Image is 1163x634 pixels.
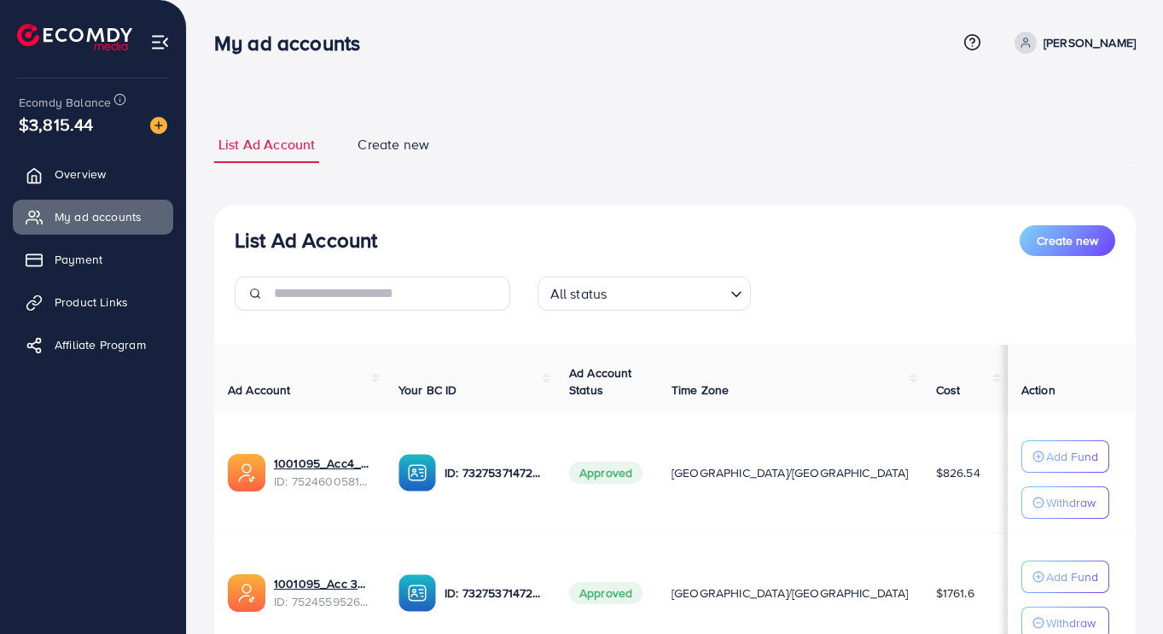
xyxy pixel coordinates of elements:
[228,574,265,612] img: ic-ads-acc.e4c84228.svg
[1021,561,1109,593] button: Add Fund
[13,200,173,234] a: My ad accounts
[274,455,371,472] a: 1001095_Acc4_1751957612300
[569,364,632,398] span: Ad Account Status
[55,336,146,353] span: Affiliate Program
[150,32,170,52] img: menu
[55,166,106,183] span: Overview
[358,135,429,154] span: Create new
[936,585,974,602] span: $1761.6
[445,583,542,603] p: ID: 7327537147282571265
[1020,225,1115,256] button: Create new
[1046,492,1096,513] p: Withdraw
[13,285,173,319] a: Product Links
[1046,613,1096,633] p: Withdraw
[672,381,729,398] span: Time Zone
[398,574,436,612] img: ic-ba-acc.ded83a64.svg
[274,575,371,592] a: 1001095_Acc 3_1751948238983
[1044,32,1136,53] p: [PERSON_NAME]
[936,381,961,398] span: Cost
[274,593,371,610] span: ID: 7524559526306070535
[538,276,751,311] div: Search for option
[672,585,909,602] span: [GEOGRAPHIC_DATA]/[GEOGRAPHIC_DATA]
[228,454,265,491] img: ic-ads-acc.e4c84228.svg
[235,228,377,253] h3: List Ad Account
[214,31,374,55] h3: My ad accounts
[1037,232,1098,249] span: Create new
[1046,446,1098,467] p: Add Fund
[55,294,128,311] span: Product Links
[19,94,111,111] span: Ecomdy Balance
[228,381,291,398] span: Ad Account
[218,135,315,154] span: List Ad Account
[1021,381,1055,398] span: Action
[150,117,167,134] img: image
[13,242,173,276] a: Payment
[274,473,371,490] span: ID: 7524600581361696769
[55,251,102,268] span: Payment
[1008,32,1136,54] a: [PERSON_NAME]
[13,157,173,191] a: Overview
[274,575,371,610] div: <span class='underline'>1001095_Acc 3_1751948238983</span></br>7524559526306070535
[445,462,542,483] p: ID: 7327537147282571265
[1046,567,1098,587] p: Add Fund
[936,464,980,481] span: $826.54
[672,464,909,481] span: [GEOGRAPHIC_DATA]/[GEOGRAPHIC_DATA]
[1021,486,1109,519] button: Withdraw
[13,328,173,362] a: Affiliate Program
[398,381,457,398] span: Your BC ID
[569,582,643,604] span: Approved
[612,278,723,306] input: Search for option
[1021,440,1109,473] button: Add Fund
[547,282,611,306] span: All status
[17,24,132,50] img: logo
[274,455,371,490] div: <span class='underline'>1001095_Acc4_1751957612300</span></br>7524600581361696769
[398,454,436,491] img: ic-ba-acc.ded83a64.svg
[55,208,142,225] span: My ad accounts
[569,462,643,484] span: Approved
[19,112,93,137] span: $3,815.44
